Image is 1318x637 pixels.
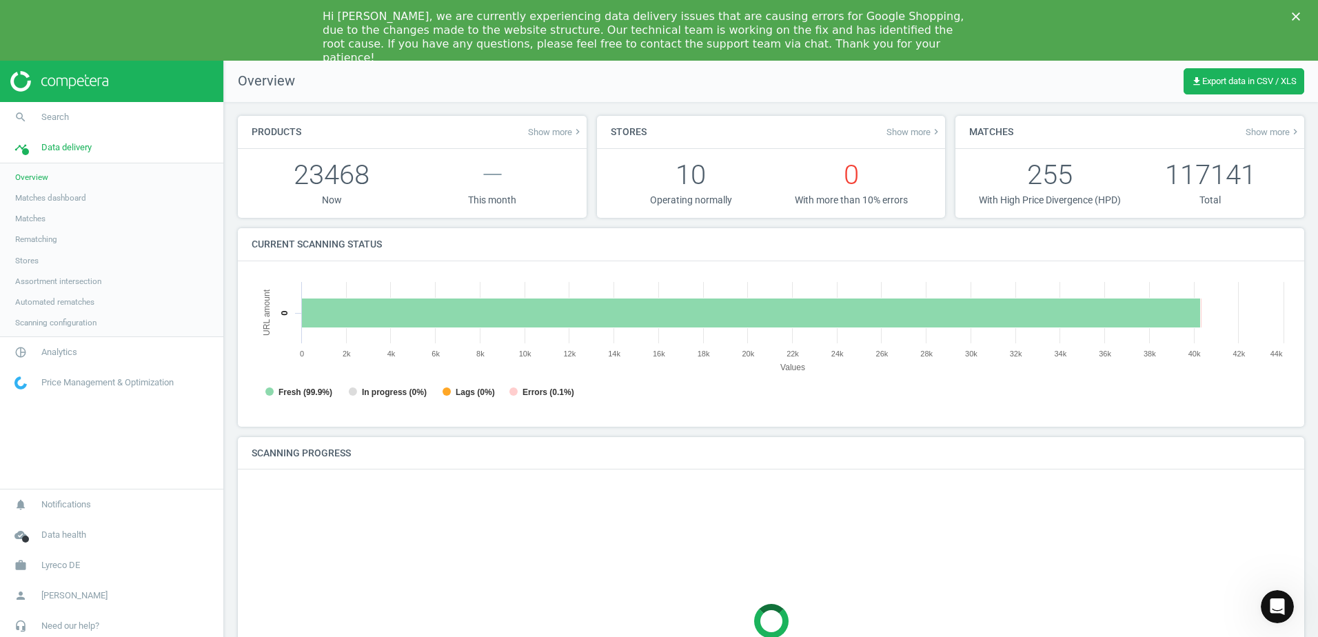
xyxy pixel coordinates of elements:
p: 23468 [252,156,412,194]
text: 12k [563,350,576,358]
i: keyboard_arrow_right [1290,126,1301,137]
p: This month [412,194,573,207]
p: With High Price Divergence (HPD) [969,194,1130,207]
text: 42k [1233,350,1245,358]
span: Export data in CSV / XLS [1191,76,1297,87]
i: pie_chart_outlined [8,339,34,365]
button: get_appExport data in CSV / XLS [1184,68,1304,94]
i: cloud_done [8,522,34,548]
text: 22k [787,350,799,358]
p: 0 [771,156,931,194]
h4: Current scanning status [238,228,396,261]
span: Automated rematches [15,296,94,307]
span: Show more [1246,126,1301,137]
text: 0 [279,310,290,315]
p: Total [1130,194,1290,207]
h4: Matches [955,116,1027,148]
i: search [8,104,34,130]
span: Matches [15,213,45,224]
span: Stores [15,255,39,266]
h4: Scanning progress [238,437,365,469]
span: Rematching [15,234,57,245]
a: Show morekeyboard_arrow_right [886,126,942,137]
span: Matches dashboard [15,192,86,203]
span: Need our help? [41,620,99,632]
text: 14k [608,350,620,358]
span: Lyreco DE [41,559,80,572]
i: person [8,583,34,609]
text: 18k [698,350,710,358]
text: 8k [476,350,485,358]
span: Data health [41,529,86,541]
text: 4k [387,350,396,358]
i: keyboard_arrow_right [572,126,583,137]
i: timeline [8,134,34,161]
i: notifications [8,492,34,518]
span: Overview [15,172,48,183]
i: get_app [1191,76,1202,87]
text: 20k [742,350,754,358]
a: Show morekeyboard_arrow_right [1246,126,1301,137]
text: 38k [1144,350,1156,358]
span: Data delivery [41,141,92,154]
span: — [482,159,503,191]
p: 117141 [1130,156,1290,194]
text: 10k [519,350,531,358]
i: work [8,552,34,578]
div: Close [1292,12,1306,21]
span: Notifications [41,498,91,511]
text: 2k [343,350,351,358]
img: ajHJNr6hYgQAAAAASUVORK5CYII= [10,71,108,92]
text: 16k [653,350,665,358]
tspan: In progress (0%) [362,387,427,397]
text: 30k [965,350,977,358]
span: Analytics [41,346,77,358]
tspan: Lags (0%) [456,387,495,397]
span: Show more [528,126,583,137]
span: Search [41,111,69,123]
text: 6k [432,350,440,358]
span: Price Management & Optimization [41,376,174,389]
text: 0 [300,350,304,358]
p: 255 [969,156,1130,194]
p: With more than 10% errors [771,194,931,207]
span: Assortment intersection [15,276,101,287]
tspan: Errors (0.1%) [523,387,574,397]
h4: Stores [597,116,660,148]
tspan: URL amount [262,289,272,336]
text: 24k [831,350,844,358]
span: Overview [224,72,295,91]
div: Hi [PERSON_NAME], we are currently experiencing data delivery issues that are causing errors for ... [323,10,973,65]
text: 32k [1010,350,1022,358]
iframe: Intercom live chat [1261,590,1294,623]
text: 40k [1188,350,1201,358]
h4: Products [238,116,315,148]
i: keyboard_arrow_right [931,126,942,137]
img: wGWNvw8QSZomAAAAABJRU5ErkJggg== [14,376,27,390]
span: Scanning configuration [15,317,97,328]
p: Now [252,194,412,207]
text: 28k [920,350,933,358]
text: 34k [1054,350,1066,358]
tspan: Values [780,363,805,372]
text: 44k [1270,350,1283,358]
p: 10 [611,156,771,194]
tspan: Fresh (99.9%) [278,387,332,397]
p: Operating normally [611,194,771,207]
text: 36k [1099,350,1111,358]
a: Show morekeyboard_arrow_right [528,126,583,137]
span: [PERSON_NAME] [41,589,108,602]
text: 26k [876,350,889,358]
span: Show more [886,126,942,137]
